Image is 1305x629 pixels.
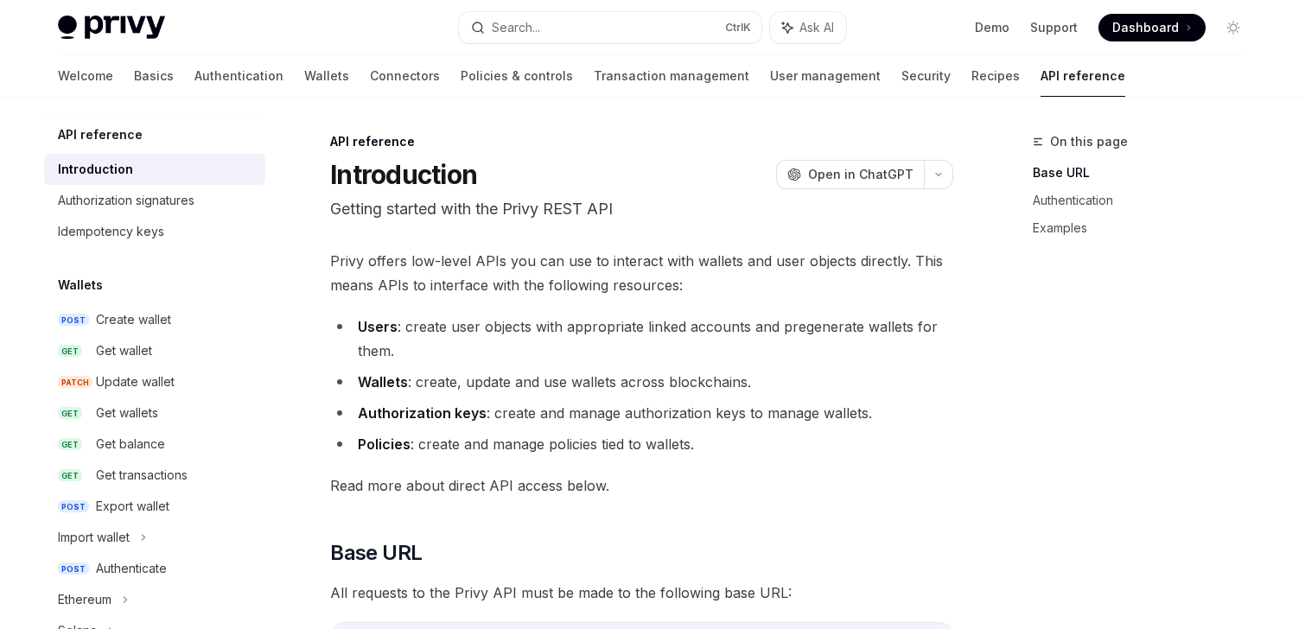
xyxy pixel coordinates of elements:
[725,21,751,35] span: Ctrl K
[330,401,953,425] li: : create and manage authorization keys to manage wallets.
[1030,19,1078,36] a: Support
[971,55,1020,97] a: Recipes
[330,370,953,394] li: : create, update and use wallets across blockchains.
[96,309,171,330] div: Create wallet
[1112,19,1179,36] span: Dashboard
[44,185,265,216] a: Authorization signatures
[358,318,398,335] strong: Users
[58,16,165,40] img: light logo
[58,221,164,242] div: Idempotency keys
[58,562,89,575] span: POST
[58,55,113,97] a: Welcome
[96,372,175,392] div: Update wallet
[96,496,169,517] div: Export wallet
[44,397,265,429] a: GETGet wallets
[1041,55,1125,97] a: API reference
[58,124,143,145] h5: API reference
[808,166,913,183] span: Open in ChatGPT
[96,403,158,423] div: Get wallets
[304,55,349,97] a: Wallets
[461,55,573,97] a: Policies & controls
[58,345,82,358] span: GET
[330,249,953,297] span: Privy offers low-level APIs you can use to interact with wallets and user objects directly. This ...
[44,460,265,491] a: GETGet transactions
[96,558,167,579] div: Authenticate
[44,304,265,335] a: POSTCreate wallet
[96,465,188,486] div: Get transactions
[44,216,265,247] a: Idempotency keys
[58,376,92,389] span: PATCH
[330,314,953,363] li: : create user objects with appropriate linked accounts and pregenerate wallets for them.
[330,133,953,150] div: API reference
[1098,14,1206,41] a: Dashboard
[776,160,924,189] button: Open in ChatGPT
[1033,159,1261,187] a: Base URL
[194,55,283,97] a: Authentication
[459,12,761,43] button: Search...CtrlK
[58,275,103,295] h5: Wallets
[58,190,194,211] div: Authorization signatures
[330,432,953,456] li: : create and manage policies tied to wallets.
[44,366,265,397] a: PATCHUpdate wallet
[1050,131,1128,152] span: On this page
[58,407,82,420] span: GET
[330,581,953,605] span: All requests to the Privy API must be made to the following base URL:
[330,197,953,221] p: Getting started with the Privy REST API
[44,491,265,522] a: POSTExport wallet
[1219,14,1247,41] button: Toggle dark mode
[594,55,749,97] a: Transaction management
[770,12,846,43] button: Ask AI
[330,473,953,498] span: Read more about direct API access below.
[58,314,89,327] span: POST
[44,553,265,584] a: POSTAuthenticate
[1033,187,1261,214] a: Authentication
[770,55,881,97] a: User management
[901,55,951,97] a: Security
[58,589,111,610] div: Ethereum
[330,539,422,567] span: Base URL
[44,335,265,366] a: GETGet wallet
[975,19,1009,36] a: Demo
[96,434,165,454] div: Get balance
[358,373,408,391] strong: Wallets
[134,55,174,97] a: Basics
[44,429,265,460] a: GETGet balance
[330,159,477,190] h1: Introduction
[1033,214,1261,242] a: Examples
[58,469,82,482] span: GET
[358,404,487,422] strong: Authorization keys
[58,438,82,451] span: GET
[58,500,89,513] span: POST
[492,17,540,38] div: Search...
[58,159,133,180] div: Introduction
[370,55,440,97] a: Connectors
[799,19,834,36] span: Ask AI
[358,435,411,453] strong: Policies
[96,340,152,361] div: Get wallet
[44,154,265,185] a: Introduction
[58,527,130,548] div: Import wallet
